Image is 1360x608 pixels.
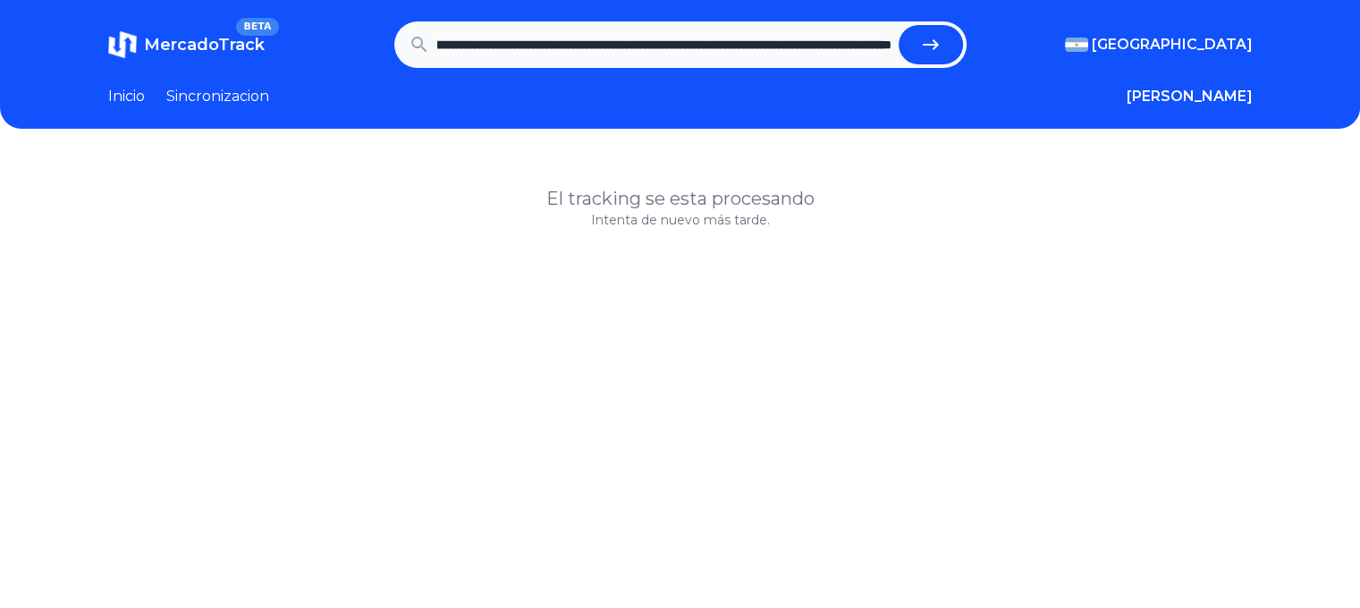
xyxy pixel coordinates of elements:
span: BETA [236,18,278,36]
a: Sincronizacion [166,86,269,107]
p: Intenta de nuevo más tarde. [108,211,1253,229]
span: MercadoTrack [144,35,265,55]
button: [PERSON_NAME] [1127,86,1253,107]
a: MercadoTrackBETA [108,30,265,59]
span: [GEOGRAPHIC_DATA] [1092,34,1253,55]
img: Argentina [1065,38,1088,52]
img: MercadoTrack [108,30,137,59]
a: Inicio [108,86,145,107]
button: [GEOGRAPHIC_DATA] [1065,34,1253,55]
h1: El tracking se esta procesando [108,186,1253,211]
